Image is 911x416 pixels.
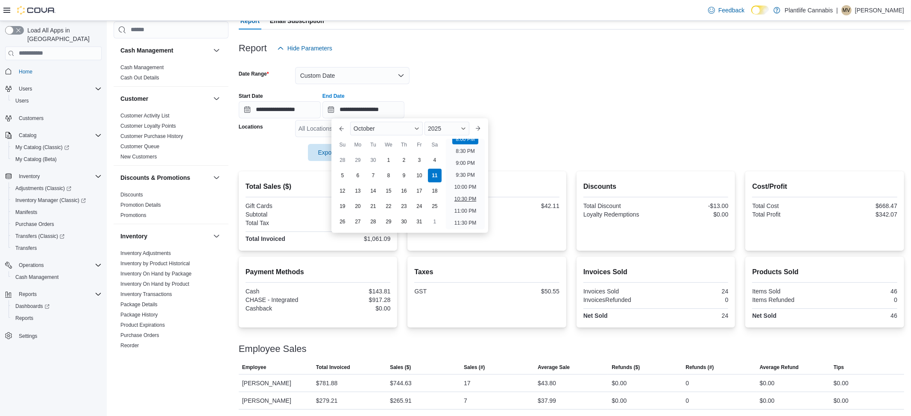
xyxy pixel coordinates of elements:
[658,296,729,303] div: 0
[120,173,190,182] h3: Discounts & Promotions
[351,153,365,167] div: day-29
[12,301,53,311] a: Dashboards
[351,169,365,182] div: day-6
[320,211,391,218] div: $1,010.54
[320,288,391,295] div: $143.81
[120,202,161,208] a: Promotion Details
[15,331,41,341] a: Settings
[414,267,559,277] h2: Taxes
[246,202,316,209] div: Gift Cards
[686,395,689,406] div: 0
[538,395,556,406] div: $37.99
[428,215,442,229] div: day-1
[15,245,37,252] span: Transfers
[413,199,426,213] div: day-24
[19,115,44,122] span: Customers
[120,312,158,318] a: Package History
[24,26,102,43] span: Load All Apps in [GEOGRAPHIC_DATA]
[15,84,35,94] button: Users
[836,5,838,15] p: |
[12,154,60,164] a: My Catalog (Beta)
[9,312,105,324] button: Reports
[120,342,139,349] span: Reorder
[12,272,102,282] span: Cash Management
[15,97,29,104] span: Users
[239,101,321,118] input: Press the down key to open a popover containing a calendar.
[834,364,844,371] span: Tips
[120,271,192,277] a: Inventory On Hand by Package
[489,202,559,209] div: $42.11
[2,65,105,78] button: Home
[414,288,485,295] div: GST
[316,378,338,388] div: $781.88
[9,141,105,153] a: My Catalog (Classic)
[834,395,849,406] div: $0.00
[583,267,729,277] h2: Invoices Sold
[12,195,89,205] a: Inventory Manager (Classic)
[382,169,395,182] div: day-8
[2,112,105,124] button: Customers
[351,199,365,213] div: day-20
[120,133,183,139] a: Customer Purchase History
[15,209,37,216] span: Manifests
[322,101,404,118] input: Press the down key to enter a popover containing a calendar. Press the escape key to close the po...
[336,199,349,213] div: day-19
[15,260,102,270] span: Operations
[2,129,105,141] button: Catalog
[12,207,41,217] a: Manifests
[114,111,228,165] div: Customer
[9,153,105,165] button: My Catalog (Beta)
[211,45,222,56] button: Cash Management
[382,199,395,213] div: day-22
[413,153,426,167] div: day-3
[211,173,222,183] button: Discounts & Promotions
[120,232,147,240] h3: Inventory
[413,215,426,229] div: day-31
[658,312,729,319] div: 24
[120,332,159,338] a: Purchase Orders
[12,195,102,205] span: Inventory Manager (Classic)
[313,144,351,161] span: Export
[382,215,395,229] div: day-29
[583,202,654,209] div: Total Discount
[211,94,222,104] button: Customer
[120,112,170,119] span: Customer Activity List
[452,146,478,156] li: 8:30 PM
[9,182,105,194] a: Adjustments (Classic)
[15,221,54,228] span: Purchase Orders
[120,291,172,297] a: Inventory Transactions
[12,313,37,323] a: Reports
[15,130,102,141] span: Catalog
[658,202,729,209] div: -$13.00
[120,232,210,240] button: Inventory
[366,215,380,229] div: day-28
[351,184,365,198] div: day-13
[246,220,316,226] div: Total Tax
[316,395,338,406] div: $279.21
[855,5,904,15] p: [PERSON_NAME]
[428,153,442,167] div: day-4
[12,142,73,152] a: My Catalog (Classic)
[120,270,192,277] span: Inventory On Hand by Package
[246,211,316,218] div: Subtotal
[413,184,426,198] div: day-17
[120,322,165,328] a: Product Expirations
[397,184,411,198] div: day-16
[120,144,159,149] a: Customer Queue
[15,315,33,322] span: Reports
[12,313,102,323] span: Reports
[752,267,897,277] h2: Products Sold
[382,153,395,167] div: day-1
[114,248,228,364] div: Inventory
[120,302,158,308] a: Package Details
[366,153,380,167] div: day-30
[752,312,776,319] strong: Net Sold
[12,96,32,106] a: Users
[686,364,714,371] span: Refunds (#)
[2,170,105,182] button: Inventory
[12,243,102,253] span: Transfers
[19,132,36,139] span: Catalog
[718,6,744,15] span: Feedback
[120,332,159,339] span: Purchase Orders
